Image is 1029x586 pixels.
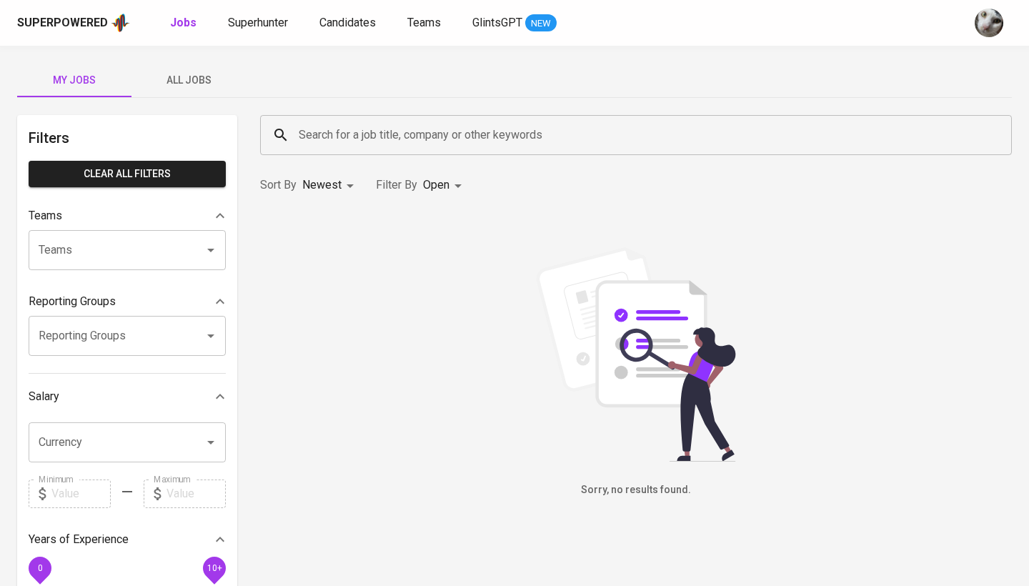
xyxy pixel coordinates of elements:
span: GlintsGPT [472,16,522,29]
div: Teams [29,202,226,230]
img: file_searching.svg [529,247,743,462]
p: Salary [29,388,59,405]
b: Jobs [170,16,197,29]
span: All Jobs [140,71,237,89]
a: Superhunter [228,14,291,32]
div: Open [423,172,467,199]
input: Value [51,480,111,508]
div: Reporting Groups [29,287,226,316]
img: tharisa.rizky@glints.com [975,9,1003,37]
span: NEW [525,16,557,31]
a: GlintsGPT NEW [472,14,557,32]
button: Open [201,326,221,346]
div: Years of Experience [29,525,226,554]
button: Clear All filters [29,161,226,187]
span: Superhunter [228,16,288,29]
p: Years of Experience [29,531,129,548]
span: Clear All filters [40,165,214,183]
button: Open [201,432,221,452]
h6: Filters [29,126,226,149]
span: 0 [37,562,42,572]
a: Superpoweredapp logo [17,12,130,34]
input: Value [166,480,226,508]
span: My Jobs [26,71,123,89]
button: Open [201,240,221,260]
p: Sort By [260,177,297,194]
span: 10+ [207,562,222,572]
p: Filter By [376,177,417,194]
p: Reporting Groups [29,293,116,310]
a: Teams [407,14,444,32]
a: Candidates [319,14,379,32]
a: Jobs [170,14,199,32]
img: app logo [111,12,130,34]
span: Teams [407,16,441,29]
p: Newest [302,177,342,194]
span: Candidates [319,16,376,29]
div: Salary [29,382,226,411]
div: Superpowered [17,15,108,31]
span: Open [423,178,449,192]
h6: Sorry, no results found. [260,482,1012,498]
div: Newest [302,172,359,199]
p: Teams [29,207,62,224]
